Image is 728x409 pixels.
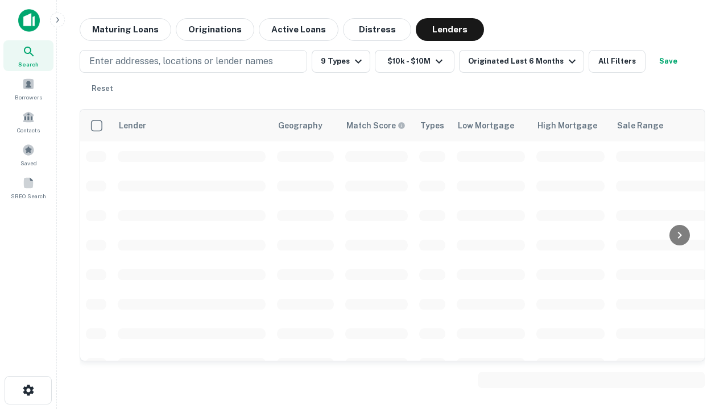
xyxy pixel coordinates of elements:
div: Sale Range [617,119,663,132]
button: Lenders [416,18,484,41]
img: capitalize-icon.png [18,9,40,32]
button: Distress [343,18,411,41]
p: Enter addresses, locations or lender names [89,55,273,68]
th: Sale Range [610,110,713,141]
th: Types [413,110,451,141]
th: High Mortgage [531,110,610,141]
button: All Filters [589,50,646,73]
button: Originations [176,18,254,41]
a: Search [3,40,53,71]
span: Contacts [17,126,40,135]
a: Saved [3,139,53,170]
div: Types [420,119,444,132]
button: $10k - $10M [375,50,454,73]
span: Borrowers [15,93,42,102]
div: Geography [278,119,322,132]
button: Originated Last 6 Months [459,50,584,73]
iframe: Chat Widget [671,318,728,373]
h6: Match Score [346,119,403,132]
th: Geography [271,110,340,141]
th: Capitalize uses an advanced AI algorithm to match your search with the best lender. The match sco... [340,110,413,141]
div: Capitalize uses an advanced AI algorithm to match your search with the best lender. The match sco... [346,119,406,132]
div: High Mortgage [537,119,597,132]
button: Save your search to get updates of matches that match your search criteria. [650,50,686,73]
span: Saved [20,158,37,168]
button: 9 Types [312,50,370,73]
span: SREO Search [11,191,46,201]
button: Reset [84,77,121,100]
button: Maturing Loans [80,18,171,41]
div: Low Mortgage [458,119,514,132]
a: SREO Search [3,172,53,203]
div: Originated Last 6 Months [468,55,579,68]
button: Enter addresses, locations or lender names [80,50,307,73]
div: Lender [119,119,146,132]
th: Low Mortgage [451,110,531,141]
a: Contacts [3,106,53,137]
th: Lender [112,110,271,141]
span: Search [18,60,39,69]
button: Active Loans [259,18,338,41]
a: Borrowers [3,73,53,104]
